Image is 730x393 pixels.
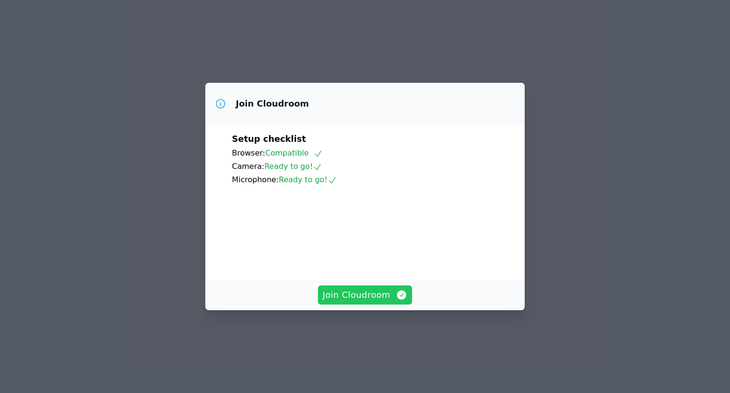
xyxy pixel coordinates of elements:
h3: Join Cloudroom [236,98,309,109]
span: Ready to go! [264,162,322,171]
span: Setup checklist [232,134,306,144]
span: Compatible [265,148,323,157]
span: Ready to go! [279,175,337,184]
span: Camera: [232,162,264,171]
span: Microphone: [232,175,279,184]
span: Join Cloudroom [323,288,408,302]
button: Join Cloudroom [318,285,413,305]
span: Browser: [232,148,265,157]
